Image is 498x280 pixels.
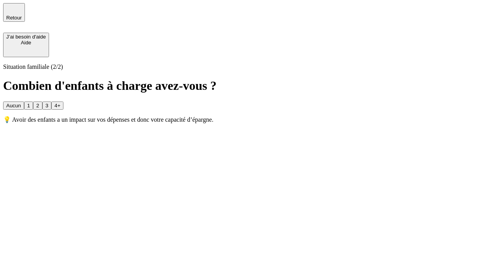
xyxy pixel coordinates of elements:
div: 4+ [54,103,60,108]
button: Aucun [3,101,24,110]
div: Aide [6,40,46,45]
p: Situation familiale (2/2) [3,63,495,70]
div: J’ai besoin d'aide [6,34,46,40]
div: 3 [46,103,48,108]
button: 1 [24,101,33,110]
button: 2 [33,101,42,110]
button: Retour [3,3,25,22]
div: 1 [27,103,30,108]
button: 3 [42,101,51,110]
button: 4+ [51,101,63,110]
h1: Combien d'enfants à charge avez-vous ? [3,79,495,93]
span: Retour [6,15,22,21]
p: 💡 Avoir des enfants a un impact sur vos dépenses et donc votre capacité d’épargne. [3,116,495,123]
button: J’ai besoin d'aideAide [3,33,49,57]
div: Aucun [6,103,21,108]
div: 2 [36,103,39,108]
